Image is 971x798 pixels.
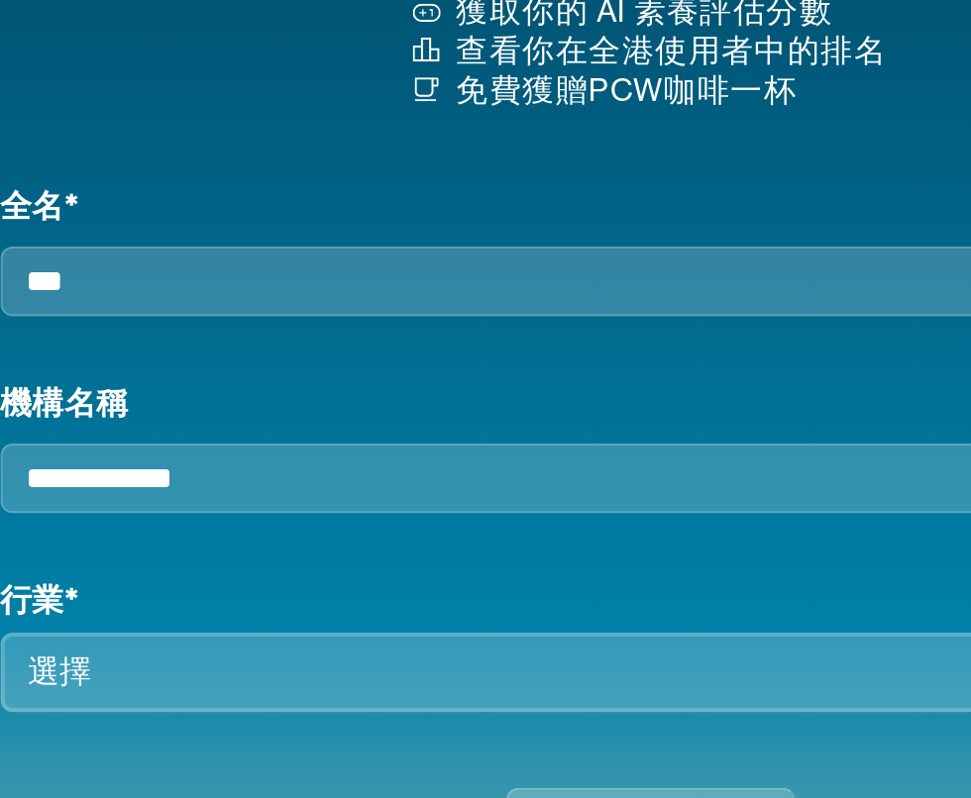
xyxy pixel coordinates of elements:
p: 免費獲贈PCW咖啡一杯 [389,323,603,343]
button: 開始 [414,679,558,723]
a: 條款及細則 [410,751,499,769]
a: 私隱政策 [688,751,759,769]
div: 選擇 [176,610,767,634]
div: 填寫個人資料，解鎖專屬分析報告及尊享優惠： [24,85,947,251]
p: 查看你在全港使用者中的排名 [389,303,603,323]
p: 獲取你的 AI 素養評估分數 [389,283,603,303]
div: 繼續即表示您同意我們的 並確認您已閱讀我們的 . [209,750,763,772]
span: 開始 [470,689,501,713]
span: EN [915,35,938,54]
button: 選擇 [162,602,809,642]
label: 機構名稱 [162,476,809,500]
